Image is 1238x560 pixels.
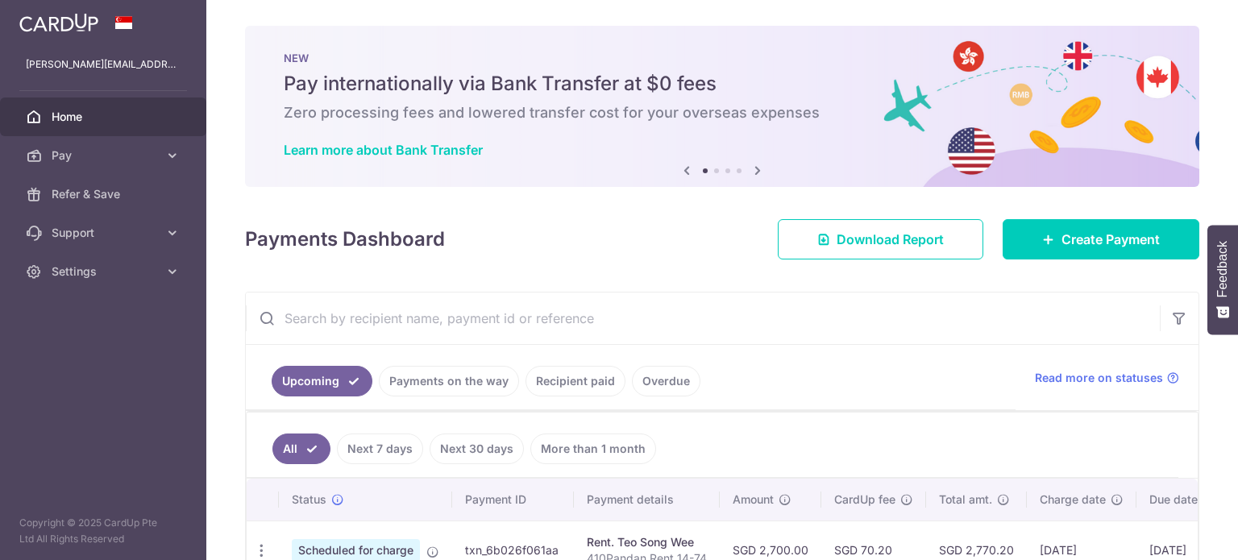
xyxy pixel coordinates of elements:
input: Search by recipient name, payment id or reference [246,292,1160,344]
span: Read more on statuses [1035,370,1163,386]
span: Amount [733,492,774,508]
th: Payment details [574,479,720,521]
a: Next 30 days [430,433,524,464]
span: Settings [52,263,158,280]
span: Pay [52,147,158,164]
span: Home [52,109,158,125]
span: Feedback [1215,241,1230,297]
h6: Zero processing fees and lowered transfer cost for your overseas expenses [284,103,1161,122]
p: [PERSON_NAME][EMAIL_ADDRESS][DOMAIN_NAME] [26,56,181,73]
span: Status [292,492,326,508]
span: Charge date [1040,492,1106,508]
span: Create Payment [1061,230,1160,249]
h4: Payments Dashboard [245,225,445,254]
a: Recipient paid [526,366,625,396]
a: All [272,433,330,464]
img: CardUp [19,13,98,32]
a: Payments on the way [379,366,519,396]
span: Total amt. [939,492,992,508]
a: Overdue [632,366,700,396]
a: Read more on statuses [1035,370,1179,386]
img: Bank transfer banner [245,26,1199,187]
a: Learn more about Bank Transfer [284,142,483,158]
a: Create Payment [1003,219,1199,259]
button: Feedback - Show survey [1207,225,1238,334]
a: Upcoming [272,366,372,396]
a: Next 7 days [337,433,423,464]
a: More than 1 month [530,433,656,464]
span: Due date [1149,492,1198,508]
h5: Pay internationally via Bank Transfer at $0 fees [284,71,1161,97]
p: NEW [284,52,1161,64]
span: CardUp fee [834,492,895,508]
a: Download Report [778,219,983,259]
span: Refer & Save [52,186,158,202]
div: Rent. Teo Song Wee [587,534,707,550]
span: Support [52,225,158,241]
span: Download Report [837,230,944,249]
th: Payment ID [452,479,574,521]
